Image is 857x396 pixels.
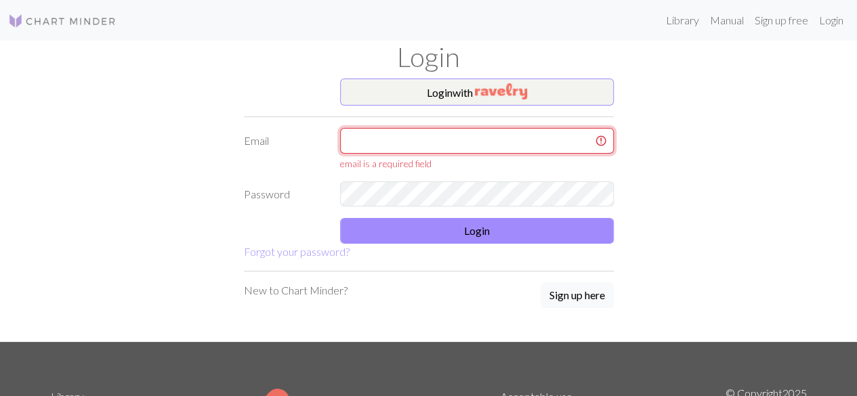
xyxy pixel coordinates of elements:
[8,13,117,29] img: Logo
[475,83,527,100] img: Ravelry
[43,41,815,73] h1: Login
[541,282,614,309] a: Sign up here
[661,7,705,34] a: Library
[541,282,614,308] button: Sign up here
[236,181,333,207] label: Password
[749,7,814,34] a: Sign up free
[340,156,614,171] div: email is a required field
[340,79,614,106] button: Loginwith
[244,245,350,258] a: Forgot your password?
[814,7,849,34] a: Login
[244,282,348,299] p: New to Chart Minder?
[236,128,333,171] label: Email
[705,7,749,34] a: Manual
[340,218,614,244] button: Login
